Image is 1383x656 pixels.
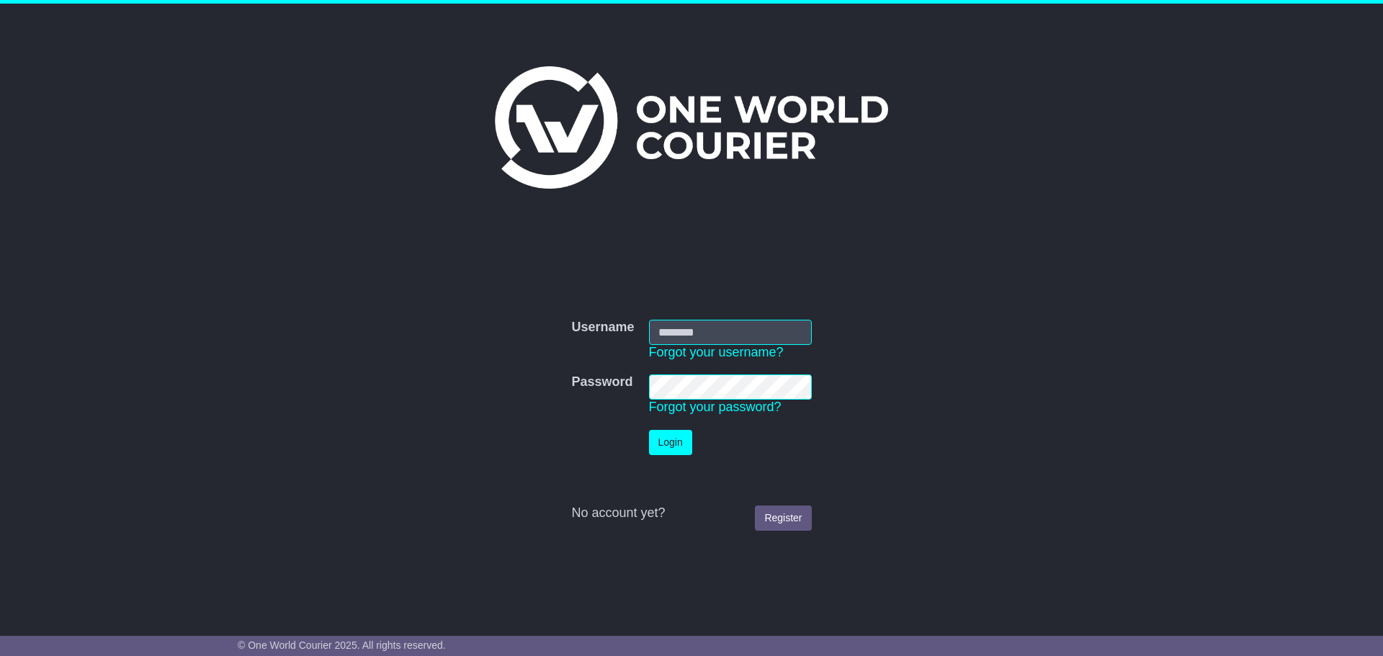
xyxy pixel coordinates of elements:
span: © One World Courier 2025. All rights reserved. [238,639,446,651]
img: One World [495,66,888,189]
a: Forgot your username? [649,345,784,359]
div: No account yet? [571,506,811,521]
button: Login [649,430,692,455]
a: Forgot your password? [649,400,782,414]
a: Register [755,506,811,531]
label: Username [571,320,634,336]
label: Password [571,374,632,390]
